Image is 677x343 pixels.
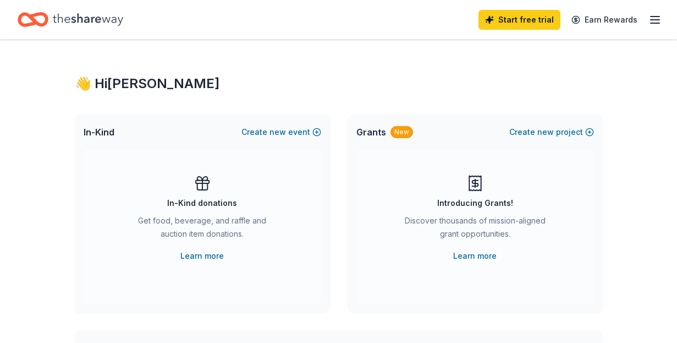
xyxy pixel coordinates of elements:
a: Earn Rewards [565,10,644,30]
span: new [269,126,286,139]
div: New [390,126,413,138]
div: Get food, beverage, and raffle and auction item donations. [128,214,277,245]
a: Home [18,7,123,32]
button: Createnewevent [241,126,321,139]
div: Discover thousands of mission-aligned grant opportunities. [400,214,550,245]
a: Learn more [180,249,224,263]
span: new [537,126,554,139]
div: 👋 Hi [PERSON_NAME] [75,75,603,92]
span: In-Kind [84,126,114,139]
div: Introducing Grants! [437,197,513,210]
div: In-Kind donations [167,197,237,210]
span: Grants [356,126,386,139]
button: Createnewproject [509,126,594,139]
a: Learn more [453,249,497,263]
a: Start free trial [478,10,560,30]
